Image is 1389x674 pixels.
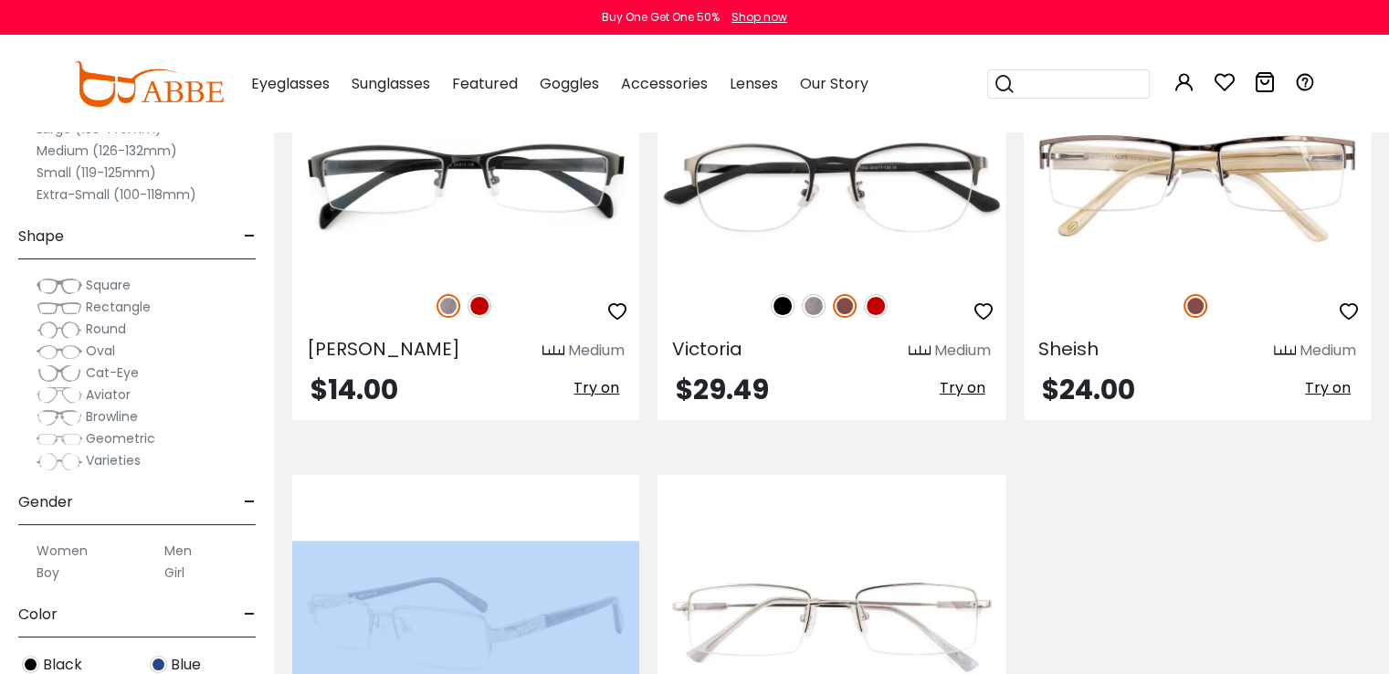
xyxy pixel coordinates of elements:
label: Girl [164,562,184,584]
span: Victoria [672,336,742,362]
span: Cat-Eye [86,363,139,382]
label: Women [37,540,88,562]
img: Gun [437,294,460,318]
span: Gender [18,480,73,524]
img: Browline.png [37,408,82,427]
img: Cat-Eye.png [37,364,82,383]
img: abbeglasses.com [74,61,224,107]
img: Gun [802,294,826,318]
img: size ruler [909,344,931,358]
span: $14.00 [310,370,398,409]
span: $24.00 [1042,370,1135,409]
span: Lenses [730,73,778,94]
img: Varieties.png [37,452,82,471]
span: Varieties [86,451,141,469]
span: Rectangle [86,298,151,316]
img: Brown [1184,294,1207,318]
span: - [244,215,256,258]
span: $29.49 [676,370,769,409]
span: Color [18,593,58,637]
button: Try on [568,376,625,400]
button: Try on [934,376,991,400]
img: size ruler [542,344,564,358]
span: Featured [452,73,518,94]
span: Browline [86,407,138,426]
img: Square.png [37,277,82,295]
img: Brown Victoria - Metal ,Adjust Nose Pads [658,100,1005,274]
img: Brown [833,294,857,318]
span: Try on [573,377,619,398]
img: Round.png [37,321,82,339]
img: Black [22,656,39,673]
label: Boy [37,562,59,584]
img: Red [468,294,491,318]
span: Oval [86,342,115,360]
img: Geometric.png [37,430,82,448]
span: Accessories [621,73,708,94]
img: Aviator.png [37,386,82,405]
img: Blue [150,656,167,673]
img: size ruler [1274,344,1296,358]
img: Red [864,294,888,318]
img: Oval.png [37,342,82,361]
img: Brown Sheish - Acetate,Metal ,Adjust Nose Pads [1024,100,1371,274]
div: Buy One Get One 50% [602,9,720,26]
span: Geometric [86,429,155,448]
span: Sheish [1038,336,1099,362]
span: Try on [940,377,985,398]
div: Shop now [731,9,787,26]
img: Gun Riley - Metal ,Adjust Nose Pads [292,100,639,274]
span: Eyeglasses [251,73,330,94]
span: Our Story [800,73,868,94]
span: Sunglasses [352,73,430,94]
span: Square [86,276,131,294]
div: Medium [934,340,991,362]
span: Shape [18,215,64,258]
label: Men [164,540,192,562]
label: Small (119-125mm) [37,162,156,184]
span: Goggles [540,73,599,94]
button: Try on [1300,376,1356,400]
div: Medium [568,340,625,362]
span: - [244,480,256,524]
img: Black [771,294,794,318]
img: Rectangle.png [37,299,82,317]
label: Medium (126-132mm) [37,140,177,162]
span: Try on [1305,377,1351,398]
span: Round [86,320,126,338]
span: Aviator [86,385,131,404]
span: - [244,593,256,637]
span: [PERSON_NAME] [307,336,460,362]
label: Extra-Small (100-118mm) [37,184,196,205]
a: Shop now [722,9,787,25]
div: Medium [1300,340,1356,362]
